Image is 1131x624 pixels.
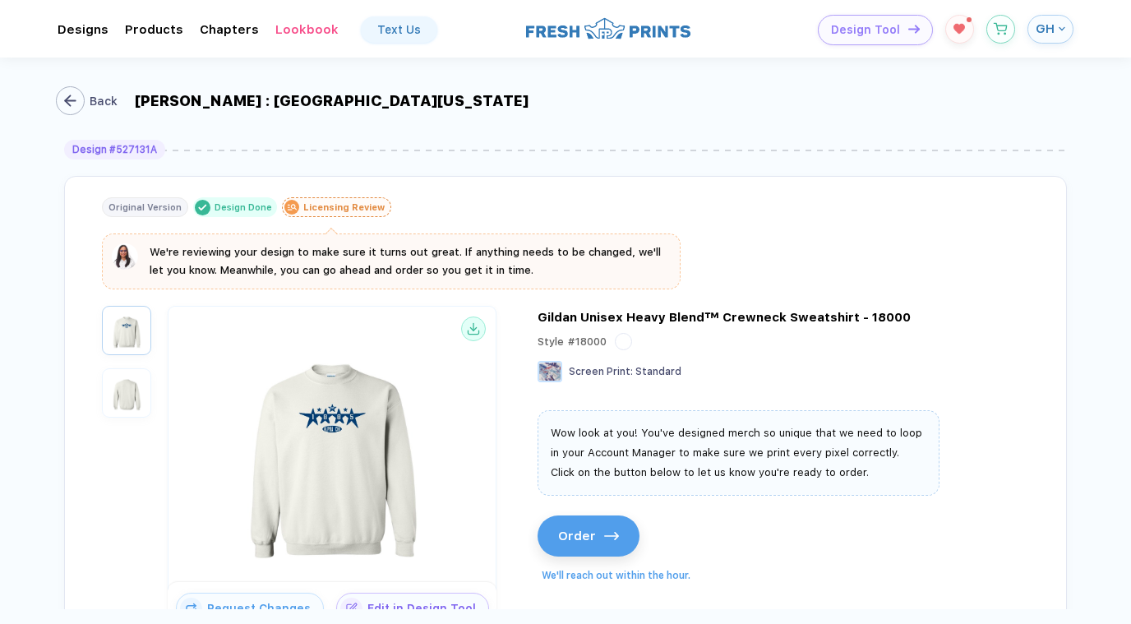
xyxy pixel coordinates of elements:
span: Edit in Design Tool [362,602,488,615]
span: Screen Print : [569,366,633,377]
span: We're reviewing your design to make sure it turns out great. If anything needs to be changed, we'... [150,246,661,276]
button: iconEdit in Design Tool [336,593,489,624]
div: Wow look at you! You've designed merch so unique that we need to loop in your Account Manager to ... [538,410,939,496]
img: icon [908,25,920,34]
div: DesignsToggle dropdown menu [58,22,108,37]
div: Original Version [108,202,182,213]
span: GH [1036,21,1055,36]
div: Back [90,95,118,108]
div: Lookbook [275,22,339,37]
button: Design Toolicon [818,15,933,45]
img: logo [526,16,690,41]
div: Licensing Review [303,202,385,213]
div: Gildan Unisex Heavy Blend™ Crewneck Sweatshirt - 18000 [538,310,911,325]
img: 1c4f067a-f852-4c37-bb45-3cb171634043_nt_back_1759457975894.jpg [106,372,147,414]
sup: 1 [967,17,972,22]
img: 1c4f067a-f852-4c37-bb45-3cb171634043_nt_front_1759457975892.jpg [106,310,147,351]
span: Design Tool [831,23,900,37]
button: Ordericon [538,515,639,557]
div: ProductsToggle dropdown menu [125,22,183,37]
div: Design Done [215,202,272,213]
img: icon [340,598,362,620]
img: 1c4f067a-f852-4c37-bb45-3cb171634043_nt_front_1759457975892.jpg [173,321,492,579]
span: Style [538,335,564,348]
img: Screen Print [538,361,562,382]
div: Design # 527131A [72,144,157,155]
div: LookbookToggle dropdown menu chapters [275,22,339,37]
button: iconRequest Changes [176,593,324,624]
div: Text Us [377,23,421,36]
img: icon [604,532,619,540]
span: Request Changes [202,602,323,615]
a: Text Us [361,16,437,43]
button: We're reviewing your design to make sure it turns out great. If anything needs to be changed, we'... [112,243,671,280]
button: GH [1027,15,1073,44]
span: Order [558,529,596,543]
img: icon [180,598,202,620]
img: sophie [112,243,138,270]
span: # 18000 [568,335,607,348]
button: Back [59,86,122,115]
div: ChaptersToggle dropdown menu chapters [200,22,259,37]
div: [PERSON_NAME] : [GEOGRAPHIC_DATA][US_STATE] [135,92,529,109]
span: We'll reach out within the hour. [542,570,690,581]
span: Standard [635,366,681,377]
